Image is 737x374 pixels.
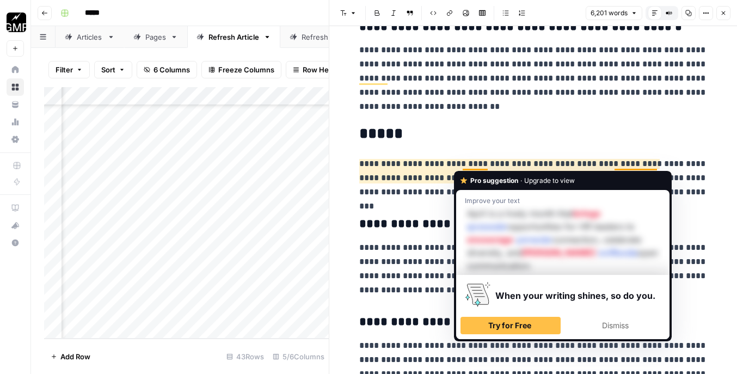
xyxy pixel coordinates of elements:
[56,26,124,48] a: Articles
[218,64,274,75] span: Freeze Columns
[7,96,24,113] a: Your Data
[77,32,103,42] div: Articles
[153,64,190,75] span: 6 Columns
[7,61,24,78] a: Home
[137,61,197,78] button: 6 Columns
[7,217,23,234] div: What's new?
[145,32,166,42] div: Pages
[7,78,24,96] a: Browse
[586,6,642,20] button: 6,201 words
[44,348,97,365] button: Add Row
[303,64,342,75] span: Row Height
[7,13,26,32] img: Growth Marketing Pro Logo
[7,9,24,36] button: Workspace: Growth Marketing Pro
[94,61,132,78] button: Sort
[7,217,24,234] button: What's new?
[591,8,628,18] span: 6,201 words
[7,234,24,252] button: Help + Support
[201,61,281,78] button: Freeze Columns
[302,32,354,42] div: Refresh Outline
[56,64,73,75] span: Filter
[7,199,24,217] a: AirOps Academy
[280,26,376,48] a: Refresh Outline
[124,26,187,48] a: Pages
[48,61,90,78] button: Filter
[187,26,280,48] a: Refresh Article
[286,61,349,78] button: Row Height
[101,64,115,75] span: Sort
[60,351,90,362] span: Add Row
[222,348,268,365] div: 43 Rows
[208,32,259,42] div: Refresh Article
[268,348,329,365] div: 5/6 Columns
[7,113,24,131] a: Usage
[7,131,24,148] a: Settings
